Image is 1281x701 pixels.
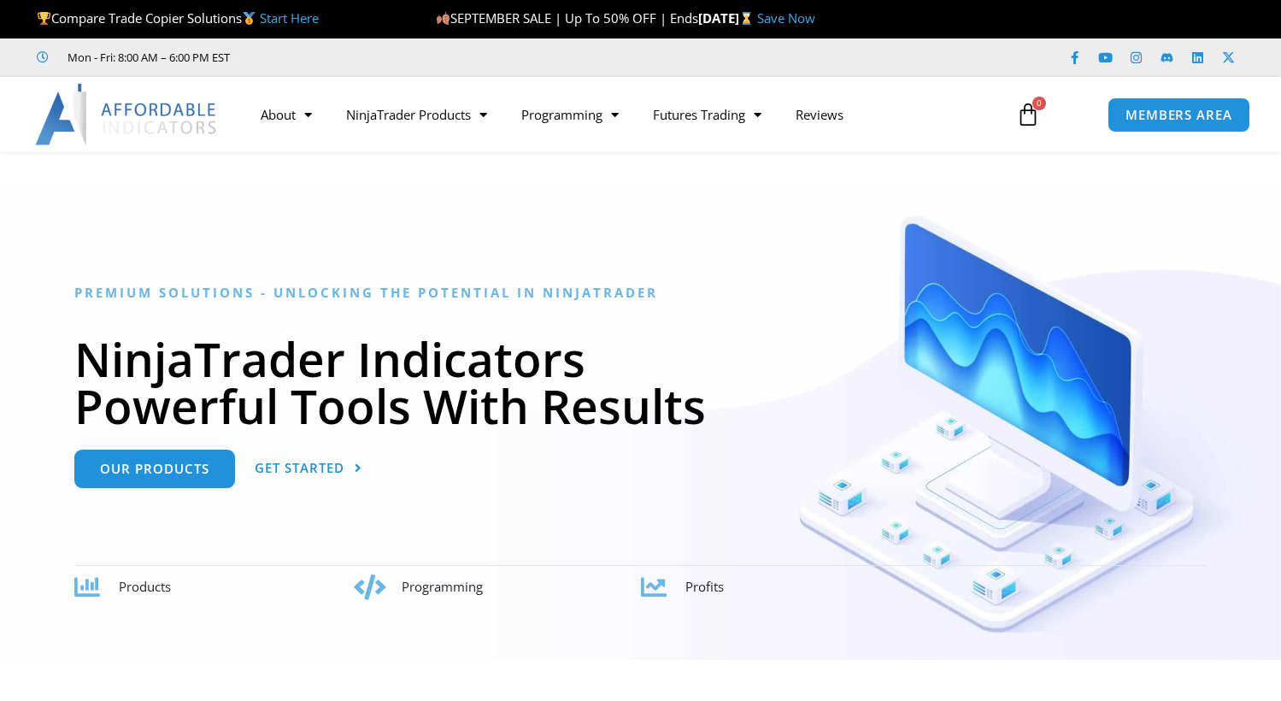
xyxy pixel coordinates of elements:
[254,49,510,66] iframe: Customer reviews powered by Trustpilot
[244,95,329,134] a: About
[119,578,171,595] span: Products
[74,285,1207,301] h6: Premium Solutions - Unlocking the Potential in NinjaTrader
[74,450,235,488] a: Our Products
[504,95,636,134] a: Programming
[990,90,1066,139] a: 0
[1108,97,1250,133] a: MEMBERS AREA
[1032,97,1046,110] span: 0
[329,95,504,134] a: NinjaTrader Products
[63,47,230,68] span: Mon - Fri: 8:00 AM – 6:00 PM EST
[757,9,815,27] a: Save Now
[74,335,1207,429] h1: NinjaTrader Indicators Powerful Tools With Results
[437,12,450,25] img: 🍂
[436,9,698,27] span: SEPTEMBER SALE | Up To 50% OFF | Ends
[636,95,779,134] a: Futures Trading
[243,12,256,25] img: 🥇
[779,95,861,134] a: Reviews
[698,9,757,27] strong: [DATE]
[1125,109,1232,121] span: MEMBERS AREA
[38,12,50,25] img: 🏆
[244,95,1000,134] nav: Menu
[37,9,319,27] span: Compare Trade Copier Solutions
[255,450,362,488] a: Get Started
[402,578,483,595] span: Programming
[260,9,319,27] a: Start Here
[35,84,219,145] img: LogoAI | Affordable Indicators – NinjaTrader
[685,578,724,595] span: Profits
[255,462,344,474] span: Get Started
[100,462,209,475] span: Our Products
[740,12,753,25] img: ⌛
